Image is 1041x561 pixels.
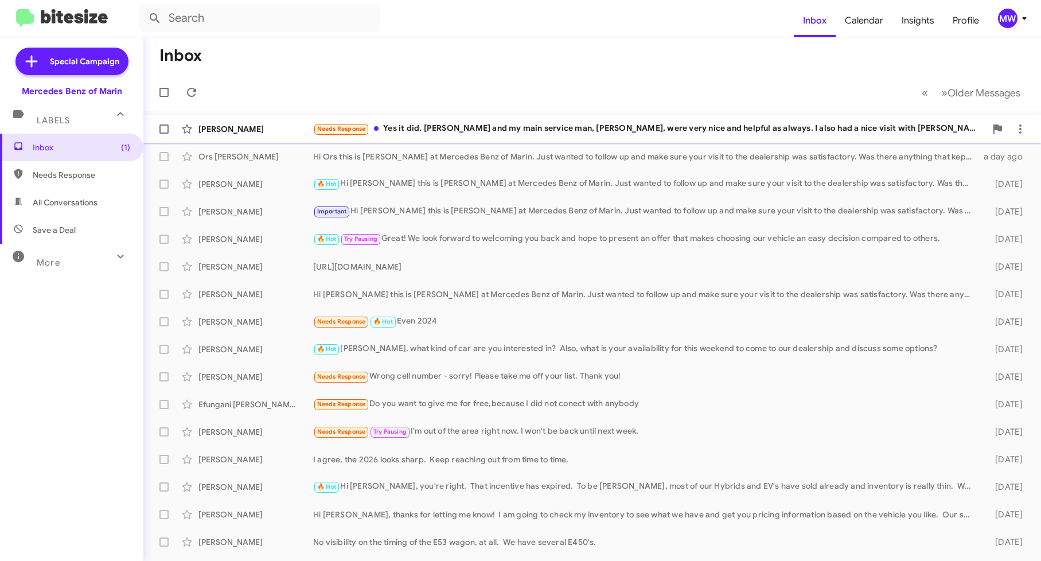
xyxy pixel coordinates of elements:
button: MW [988,9,1028,28]
span: Save a Deal [33,224,76,236]
div: [PERSON_NAME] [198,178,313,190]
span: Needs Response [317,428,366,435]
div: Yes it did. [PERSON_NAME] and my main service man, [PERSON_NAME], were very nice and helpful as a... [313,122,986,135]
div: Hi [PERSON_NAME], thanks for letting me know! I am going to check my inventory to see what we hav... [313,509,978,520]
button: Previous [915,81,935,104]
span: « [922,85,928,100]
div: Wrong cell number - sorry! Please take me off your list. Thank you! [313,370,978,383]
div: No visibility on the timing of the E53 wagon, at all. We have several E450's. [313,536,978,548]
div: I'm out of the area right now. I won't be back until next week. [313,425,978,438]
div: Hi [PERSON_NAME] this is [PERSON_NAME] at Mercedes Benz of Marin. Just wanted to follow up and ma... [313,177,978,190]
span: 🔥 Hot [317,180,337,188]
div: [PERSON_NAME] [198,426,313,438]
h1: Inbox [159,46,202,65]
div: [DATE] [978,481,1032,493]
div: I agree, the 2026 looks sharp. Keep reaching out from time to time. [313,454,978,465]
span: 🔥 Hot [373,318,393,325]
span: 🔥 Hot [317,483,337,490]
div: [PERSON_NAME] [198,454,313,465]
div: [PERSON_NAME] [198,509,313,520]
span: Needs Response [317,318,366,325]
div: Great! We look forward to welcoming you back and hope to present an offer that makes choosing our... [313,232,978,246]
a: Inbox [794,4,836,37]
span: More [37,258,60,268]
div: Hi [PERSON_NAME] this is [PERSON_NAME] at Mercedes Benz of Marin. Just wanted to follow up and ma... [313,205,978,218]
div: Do you want to give me for free,because I did not conect with anybody [313,398,978,411]
div: [DATE] [978,261,1032,272]
span: Older Messages [948,87,1020,99]
div: [PERSON_NAME] [198,316,313,328]
div: [DATE] [978,509,1032,520]
div: Hi Ors this is [PERSON_NAME] at Mercedes Benz of Marin. Just wanted to follow up and make sure yo... [313,151,978,162]
nav: Page navigation example [915,81,1027,104]
span: Labels [37,115,70,126]
div: [PERSON_NAME] [198,289,313,300]
div: [DATE] [978,344,1032,355]
span: All Conversations [33,197,98,208]
span: Try Pausing [373,428,407,435]
span: 🔥 Hot [317,345,337,353]
span: Needs Response [317,400,366,408]
div: Ors [PERSON_NAME] [198,151,313,162]
span: (1) [121,142,130,153]
div: Hi [PERSON_NAME] this is [PERSON_NAME] at Mercedes Benz of Marin. Just wanted to follow up and ma... [313,289,978,300]
input: Search [139,5,380,32]
div: [PERSON_NAME] [198,206,313,217]
span: Needs Response [317,373,366,380]
span: Try Pausing [344,235,377,243]
div: [PERSON_NAME] [198,371,313,383]
div: Even 2024 [313,315,978,328]
div: a day ago [978,151,1032,162]
div: [DATE] [978,233,1032,245]
div: [DATE] [978,536,1032,548]
div: [PERSON_NAME] [198,233,313,245]
span: Needs Response [317,125,366,133]
div: [DATE] [978,289,1032,300]
div: [PERSON_NAME], what kind of car are you interested in? Also, what is your availability for this w... [313,342,978,356]
div: Hi [PERSON_NAME], you're right. That incentive has expired. To be [PERSON_NAME], most of our Hybr... [313,480,978,493]
div: Efungani [PERSON_NAME] [PERSON_NAME] [198,399,313,410]
a: Calendar [836,4,892,37]
span: Needs Response [33,169,130,181]
span: » [941,85,948,100]
button: Next [934,81,1027,104]
span: Inbox [33,142,130,153]
div: [DATE] [978,399,1032,410]
a: Profile [943,4,988,37]
div: [URL][DOMAIN_NAME] [313,261,978,272]
div: Mercedes Benz of Marin [22,85,122,97]
div: [DATE] [978,206,1032,217]
a: Special Campaign [15,48,128,75]
span: 🔥 Hot [317,235,337,243]
div: [PERSON_NAME] [198,481,313,493]
div: [DATE] [978,178,1032,190]
div: [DATE] [978,426,1032,438]
div: [DATE] [978,454,1032,465]
a: Insights [892,4,943,37]
div: [DATE] [978,316,1032,328]
div: MW [998,9,1017,28]
div: [DATE] [978,371,1032,383]
span: Important [317,208,347,215]
div: [PERSON_NAME] [198,123,313,135]
div: [PERSON_NAME] [198,536,313,548]
span: Special Campaign [50,56,119,67]
div: [PERSON_NAME] [198,261,313,272]
div: [PERSON_NAME] [198,344,313,355]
